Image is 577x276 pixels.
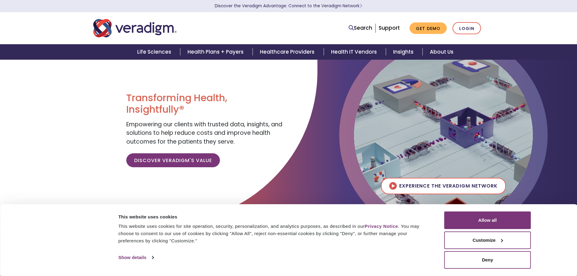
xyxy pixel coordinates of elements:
a: Search [349,24,372,32]
a: Support [379,24,400,32]
a: Privacy Notice [365,224,398,229]
a: Discover the Veradigm Advantage: Connect to the Veradigm NetworkLearn More [215,3,362,9]
button: Deny [444,251,531,269]
a: Show details [118,253,154,262]
span: Learn More [360,3,362,9]
a: Life Sciences [130,44,180,60]
a: Health IT Vendors [324,44,386,60]
a: Discover Veradigm's Value [126,153,220,167]
a: Health Plans + Payers [180,44,253,60]
span: Empowering our clients with trusted data, insights, and solutions to help reduce costs and improv... [126,120,282,146]
button: Customize [444,231,531,249]
a: Get Demo [410,22,447,34]
a: Healthcare Providers [253,44,323,60]
a: Insights [386,44,423,60]
div: This website uses cookies [118,213,431,221]
div: This website uses cookies for site operation, security, personalization, and analytics purposes, ... [118,223,431,244]
a: About Us [423,44,461,60]
h1: Transforming Health, Insightfully® [126,92,284,115]
a: Login [453,22,481,35]
img: Veradigm logo [93,18,177,38]
button: Allow all [444,211,531,229]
